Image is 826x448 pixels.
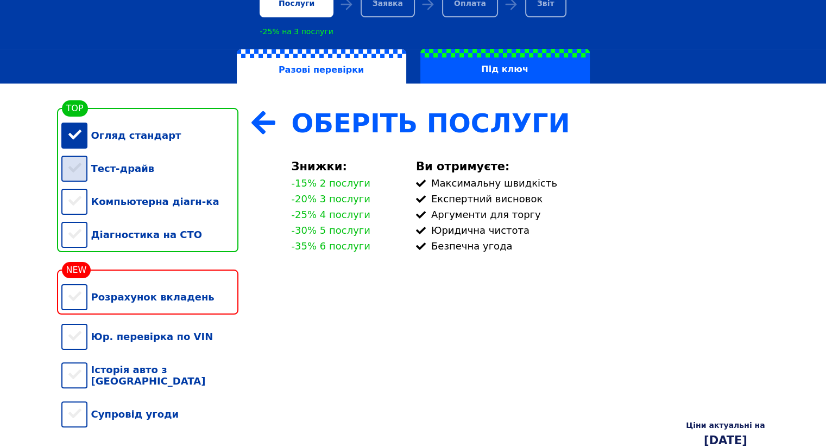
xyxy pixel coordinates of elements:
[686,434,765,447] div: [DATE]
[416,193,765,204] div: Експертний висновок
[61,152,238,185] div: Тест-драйв
[292,209,370,220] div: -25% 4 послуги
[686,421,765,430] div: Ціни актуальні на
[61,398,238,431] div: Супровід угоди
[416,209,765,220] div: Аргументи для торгу
[260,27,333,36] div: -25% на 3 послуги
[61,320,238,353] div: Юр. перевірка по VIN
[416,225,765,236] div: Юридична чистота
[61,218,238,251] div: Діагностика на СТО
[292,193,370,204] div: -20% 3 послуги
[61,280,238,313] div: Розрахунок вкладень
[61,185,238,218] div: Компьютерна діагн-ка
[292,225,370,236] div: -30% 5 послуги
[292,108,765,138] div: Оберіть Послуги
[292,240,370,252] div: -35% 6 послуги
[292,177,370,189] div: -15% 2 послуги
[413,49,597,84] a: Під ключ
[61,353,238,398] div: Історія авто з [GEOGRAPHIC_DATA]
[61,119,238,152] div: Огляд стандарт
[416,177,765,189] div: Максимальну швидкість
[237,49,406,84] label: Разові перевірки
[420,49,590,84] label: Під ключ
[416,240,765,252] div: Безпечна угода
[292,160,403,173] div: Знижки:
[416,160,765,173] div: Ви отримуєте:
